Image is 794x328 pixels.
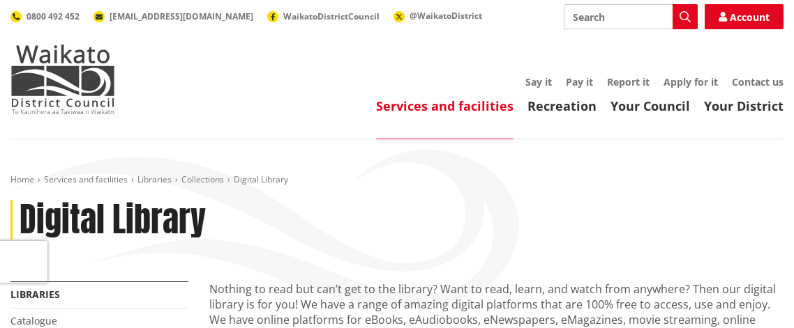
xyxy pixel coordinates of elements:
a: Catalogue [10,314,57,327]
a: Apply for it [664,75,718,88]
a: Say it [525,75,552,88]
span: WaikatoDistrictCouncil [283,10,380,22]
a: Your Council [611,97,690,114]
span: 0800 492 452 [27,10,80,22]
a: Home [10,173,34,185]
span: Digital Library [234,173,288,185]
a: @WaikatoDistrict [394,10,482,22]
a: Account [705,4,784,29]
a: Pay it [566,75,593,88]
a: 0800 492 452 [10,10,80,22]
h1: Digital Library [20,200,206,240]
input: Search input [564,4,698,29]
a: Your District [704,97,784,114]
a: Services and facilities [376,97,514,114]
a: Collections [181,173,224,185]
a: Services and facilities [44,173,128,185]
a: Report it [607,75,650,88]
a: Contact us [732,75,784,88]
img: Waikato District Council - Te Kaunihera aa Takiwaa o Waikato [10,45,115,114]
span: @WaikatoDistrict [410,10,482,22]
nav: breadcrumb [10,174,784,186]
a: Libraries [137,173,172,185]
a: Libraries [10,288,60,301]
a: [EMAIL_ADDRESS][DOMAIN_NAME] [93,10,253,22]
span: [EMAIL_ADDRESS][DOMAIN_NAME] [110,10,253,22]
a: WaikatoDistrictCouncil [267,10,380,22]
a: Recreation [527,97,597,114]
